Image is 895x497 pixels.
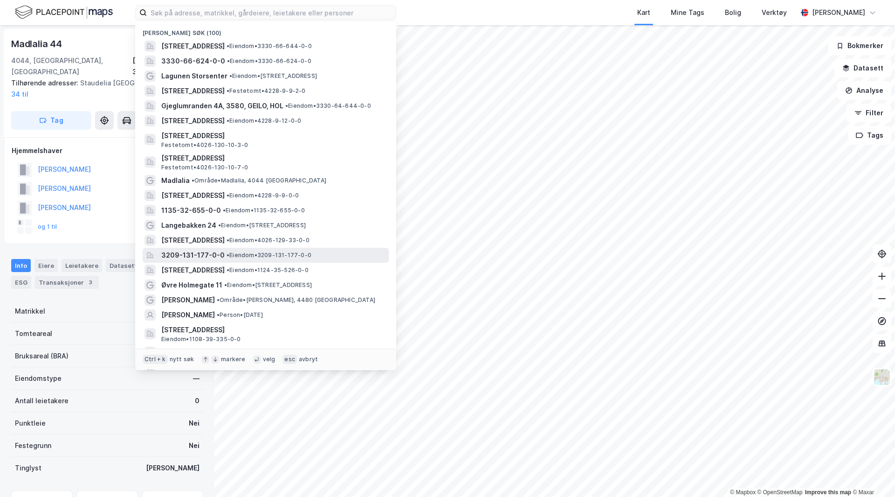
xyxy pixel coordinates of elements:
span: • [227,266,229,273]
div: Mine Tags [671,7,704,18]
div: esc [282,355,297,364]
span: • [218,222,221,229]
div: Bolig [725,7,741,18]
span: Eiendom • 1135-32-655-0-0 [223,207,305,214]
span: • [227,117,229,124]
span: • [227,57,230,64]
span: • [223,207,226,214]
span: Eiendom • 1108-39-335-0-0 [161,336,241,343]
div: Kontrollprogram for chat [848,452,895,497]
button: Datasett [834,59,891,77]
div: [PERSON_NAME] [146,462,200,474]
div: Eiendomstype [15,373,62,384]
div: [GEOGRAPHIC_DATA], 38/16 [132,55,203,77]
span: Eiendom • [STREET_ADDRESS] [218,222,306,229]
span: Øvre Holmegate 11 [161,280,222,291]
div: Nei [189,440,200,451]
span: Område • Madlalia, 4044 [GEOGRAPHIC_DATA] [192,177,326,184]
span: • [285,102,288,109]
div: Antall leietakere [15,395,69,406]
div: Tinglyst [15,462,41,474]
div: Tomteareal [15,328,52,339]
button: Tag [11,111,91,130]
span: Eiendom • 3330-66-624-0-0 [227,57,311,65]
span: [PERSON_NAME] [161,294,215,306]
div: Madlalia 44 [11,36,64,51]
div: Staudelia [GEOGRAPHIC_DATA] [11,77,196,100]
div: Verktøy [762,7,787,18]
span: Eiendom • 1124-35-526-0-0 [227,266,309,274]
div: Matrikkel [15,306,45,317]
span: [STREET_ADDRESS] [161,190,225,201]
span: Person • [DATE] [217,311,263,319]
span: Madlalia [161,175,190,186]
span: [PERSON_NAME] [161,309,215,321]
span: • [227,237,229,244]
div: ESG [11,276,31,289]
span: • [227,87,229,94]
div: Info [11,259,31,272]
iframe: Chat Widget [848,452,895,497]
input: Søk på adresse, matrikkel, gårdeiere, leietakere eller personer [147,6,396,20]
div: markere [221,356,245,364]
div: Nei [189,418,200,429]
span: [STREET_ADDRESS] [161,115,225,126]
span: [STREET_ADDRESS] [161,41,225,52]
span: Eiendom • 3330-66-644-0-0 [227,42,312,50]
div: Datasett [106,259,141,272]
a: Mapbox [730,489,756,496]
span: [STREET_ADDRESS] [161,235,225,246]
span: Eiendom • [STREET_ADDRESS] [229,72,317,80]
span: [STREET_ADDRESS] [161,265,225,276]
div: nytt søk [170,356,194,364]
div: 3 [86,278,95,287]
span: 1135-32-655-0-0 [161,205,221,216]
div: [PERSON_NAME] [812,7,865,18]
div: Punktleie [15,418,46,429]
div: 0 [195,395,200,406]
span: • [227,42,229,49]
span: Eiendom • [STREET_ADDRESS] [224,281,312,289]
span: • [227,192,229,199]
button: Bokmerker [828,36,891,55]
div: 4044, [GEOGRAPHIC_DATA], [GEOGRAPHIC_DATA] [11,55,132,77]
div: — [193,373,200,384]
span: Festetomt • 4228-9-9-2-0 [227,87,306,95]
a: Improve this map [805,489,851,496]
span: Tilhørende adresser: [11,79,80,87]
span: Område • [PERSON_NAME], 4480 [GEOGRAPHIC_DATA] [217,296,375,304]
div: Kart [637,7,650,18]
span: Festetomt • 4026-130-10-7-0 [161,164,248,171]
span: Festetomt • 4026-130-10-3-0 [161,141,248,149]
div: Festegrunn [15,440,51,451]
span: Gjeglumranden 4A, 3580, GEILO, HOL [161,100,283,112]
span: Eiendom • 4228-9-12-0-0 [227,117,301,125]
span: • [229,72,232,79]
button: Filter [847,104,891,122]
div: Leietakere [62,259,102,272]
span: • [224,281,227,288]
span: • [192,177,194,184]
span: [STREET_ADDRESS] [161,153,385,164]
span: [STREET_ADDRESS] [161,347,225,358]
span: Eiendom • 4026-129-33-0-0 [227,237,310,244]
span: Lagunen Storsenter [161,70,227,82]
div: Transaksjoner [35,276,99,289]
span: Eiendom • 3209-131-177-0-0 [227,252,311,259]
span: 3209-131-177-0-0 [161,250,225,261]
div: [PERSON_NAME] søk (100) [135,22,396,39]
img: Z [873,368,891,386]
span: [STREET_ADDRESS] [161,324,385,336]
span: Langebakken 24 [161,220,216,231]
button: Analyse [837,81,891,100]
div: Eiere [34,259,58,272]
span: Eiendom • 4228-9-9-0-0 [227,192,299,199]
div: velg [263,356,275,364]
span: • [217,311,220,318]
div: Ctrl + k [143,355,168,364]
span: • [217,296,220,303]
span: [STREET_ADDRESS] [161,85,225,97]
span: • [227,252,229,259]
span: 3330-66-624-0-0 [161,56,225,67]
span: Eiendom • 3330-64-644-0-0 [285,102,371,110]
